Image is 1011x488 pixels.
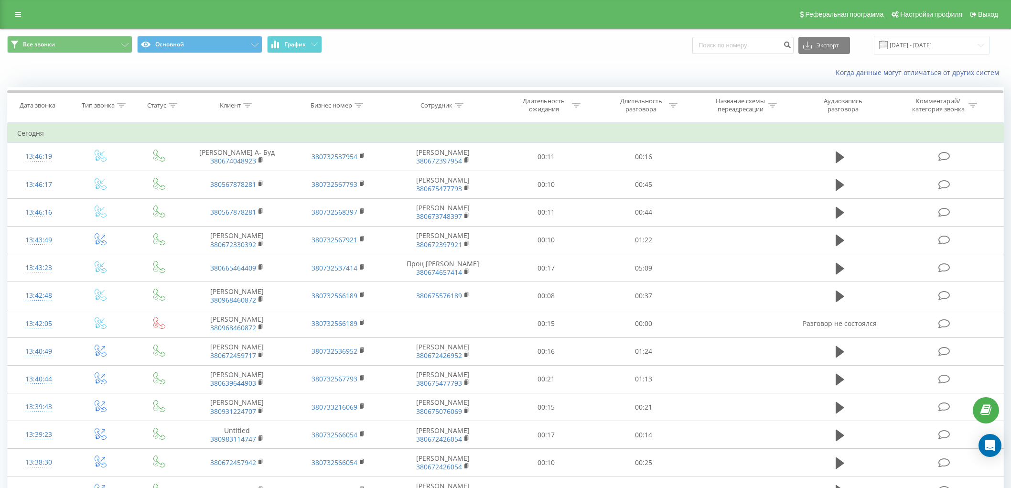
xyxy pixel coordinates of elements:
td: Untitled [186,421,288,449]
a: 380968460872 [210,295,256,304]
span: Разговор не состоялся [803,319,877,328]
td: [PERSON_NAME] [186,365,288,393]
td: [PERSON_NAME] [186,226,288,254]
td: [PERSON_NAME] [388,393,497,421]
td: 00:15 [497,393,595,421]
a: 380672330392 [210,240,256,249]
a: 380732536952 [312,347,357,356]
div: Название схемы переадресации [715,97,766,113]
td: 01:13 [595,365,692,393]
a: 380567878281 [210,180,256,189]
a: 380672397921 [416,240,462,249]
td: 00:15 [497,310,595,337]
td: 00:14 [595,421,692,449]
a: Когда данные могут отличаться от других систем [836,68,1004,77]
td: [PERSON_NAME] А- Буд [186,143,288,171]
div: Open Intercom Messenger [979,434,1001,457]
td: 00:10 [497,449,595,477]
a: 380675576189 [416,291,462,300]
a: 380931224707 [210,407,256,416]
div: 13:42:05 [17,314,60,333]
div: 13:39:23 [17,425,60,444]
td: 00:45 [595,171,692,198]
a: 380733216069 [312,402,357,412]
td: 00:21 [595,393,692,421]
td: 00:25 [595,449,692,477]
td: [PERSON_NAME] [388,365,497,393]
td: [PERSON_NAME] [388,171,497,198]
td: 00:08 [497,282,595,310]
td: 01:24 [595,337,692,365]
input: Поиск по номеру [692,37,794,54]
a: 380732566189 [312,291,357,300]
a: 380675477793 [416,184,462,193]
a: 380639644903 [210,379,256,388]
div: Длительность разговора [615,97,667,113]
a: 380672459717 [210,351,256,360]
td: 00:16 [595,143,692,171]
a: 380732566054 [312,430,357,439]
div: Дата звонка [20,101,55,109]
a: 380672426054 [416,462,462,471]
div: Сотрудник [420,101,452,109]
td: [PERSON_NAME] [388,226,497,254]
button: Все звонки [7,36,132,53]
div: Клиент [220,101,241,109]
a: 380674048923 [210,156,256,165]
span: График [285,41,306,48]
button: График [267,36,322,53]
div: 13:46:19 [17,147,60,166]
div: 13:43:49 [17,231,60,249]
div: 13:40:49 [17,342,60,361]
button: Экспорт [798,37,850,54]
a: 380673748397 [416,212,462,221]
a: 380672397954 [416,156,462,165]
a: 380672426952 [416,351,462,360]
td: [PERSON_NAME] [388,198,497,226]
div: 13:42:48 [17,286,60,305]
td: 00:10 [497,226,595,254]
td: [PERSON_NAME] [186,310,288,337]
div: 13:43:23 [17,259,60,277]
div: Комментарий/категория звонка [910,97,966,113]
div: 13:40:44 [17,370,60,389]
button: Основной [137,36,262,53]
td: [PERSON_NAME] [388,449,497,477]
span: Настройки профиля [900,11,962,18]
span: Реферальная программа [805,11,883,18]
td: [PERSON_NAME] [388,337,497,365]
a: 380732537954 [312,152,357,161]
a: 380732568397 [312,207,357,217]
span: Все звонки [23,41,55,48]
span: Выход [978,11,998,18]
a: 380732566054 [312,458,357,467]
div: 13:39:43 [17,398,60,416]
a: 380674657414 [416,268,462,277]
a: 380672457942 [210,458,256,467]
div: Статус [147,101,166,109]
td: 00:10 [497,171,595,198]
div: 13:46:17 [17,175,60,194]
a: 380732567793 [312,180,357,189]
td: Сегодня [8,124,1004,143]
td: [PERSON_NAME] [388,143,497,171]
div: Аудиозапись разговора [812,97,874,113]
td: 00:16 [497,337,595,365]
td: Проц [PERSON_NAME] [388,254,497,282]
a: 380665464409 [210,263,256,272]
td: [PERSON_NAME] [186,282,288,310]
div: Тип звонка [82,101,115,109]
a: 380983114747 [210,434,256,444]
a: 380732566189 [312,319,357,328]
td: 00:17 [497,254,595,282]
a: 380732537414 [312,263,357,272]
td: 00:11 [497,143,595,171]
a: 380675477793 [416,379,462,388]
a: 380732567921 [312,235,357,244]
td: 01:22 [595,226,692,254]
td: [PERSON_NAME] [186,393,288,421]
td: 00:44 [595,198,692,226]
td: [PERSON_NAME] [186,337,288,365]
a: 380968460872 [210,323,256,332]
div: Длительность ожидания [518,97,570,113]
